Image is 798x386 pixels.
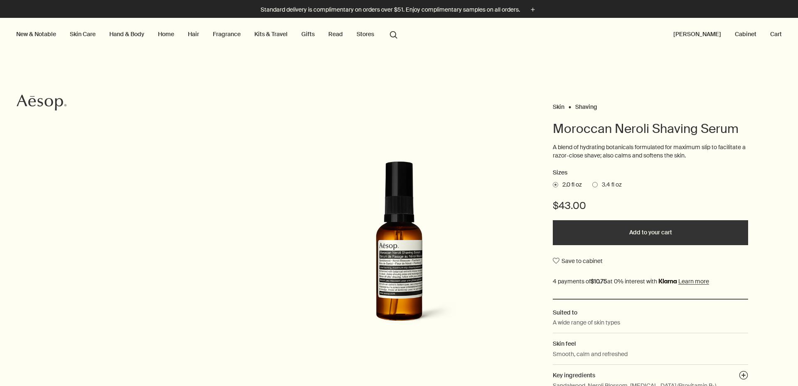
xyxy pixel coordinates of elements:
[253,29,289,39] a: Kits & Travel
[327,29,345,39] a: Read
[575,103,597,107] a: Shaving
[15,92,69,115] a: Aesop
[553,168,748,178] h2: Sizes
[17,94,66,111] svg: Aesop
[355,29,376,39] button: Stores
[553,318,620,327] p: A wide range of skin types
[211,29,242,39] a: Fragrance
[553,220,748,245] button: Add to your cart - $43.00
[553,339,748,348] h2: Skin feel
[553,371,595,379] span: Key ingredients
[553,199,586,212] span: $43.00
[672,18,783,51] nav: supplementary
[598,181,622,189] span: 3.4 fl oz
[558,181,582,189] span: 2.0 fl oz
[553,349,628,359] p: Smooth, calm and refreshed
[733,29,758,39] a: Cabinet
[300,29,316,39] a: Gifts
[186,29,201,39] a: Hair
[68,29,97,39] a: Skin Care
[553,120,748,137] h1: Moroccan Neroli Shaving Serum
[553,103,564,107] a: Skin
[15,29,58,39] button: New & Notable
[553,143,748,160] p: A blend of hydrating botanicals formulated for maximum slip to facilitate a razor-close shave; al...
[553,308,748,317] h2: Suited to
[768,29,783,39] button: Cart
[386,26,401,42] button: Open search
[672,29,723,39] button: [PERSON_NAME]
[156,29,176,39] a: Home
[261,5,520,14] p: Standard delivery is complimentary on orders over $51. Enjoy complimentary samples on all orders.
[108,29,146,39] a: Hand & Body
[553,253,603,268] button: Save to cabinet
[308,161,490,340] img: Moroccan Neroli Shaving Serum with pump
[261,5,537,15] button: Standard delivery is complimentary on orders over $51. Enjoy complimentary samples on all orders.
[15,18,401,51] nav: primary
[739,371,748,382] button: Key ingredients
